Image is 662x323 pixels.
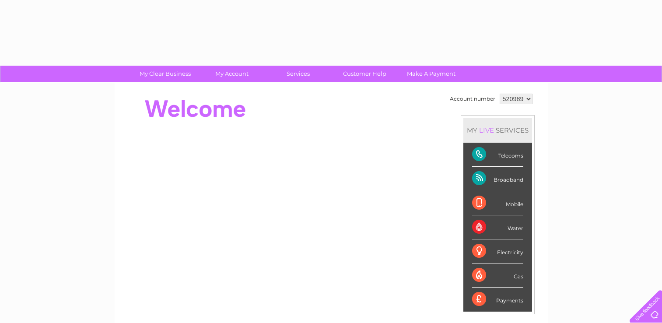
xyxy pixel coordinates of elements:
[472,215,523,239] div: Water
[472,288,523,311] div: Payments
[448,91,497,106] td: Account number
[129,66,201,82] a: My Clear Business
[262,66,334,82] a: Services
[395,66,467,82] a: Make A Payment
[477,126,496,134] div: LIVE
[329,66,401,82] a: Customer Help
[472,239,523,263] div: Electricity
[196,66,268,82] a: My Account
[472,167,523,191] div: Broadband
[472,143,523,167] div: Telecoms
[463,118,532,143] div: MY SERVICES
[472,191,523,215] div: Mobile
[472,263,523,288] div: Gas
